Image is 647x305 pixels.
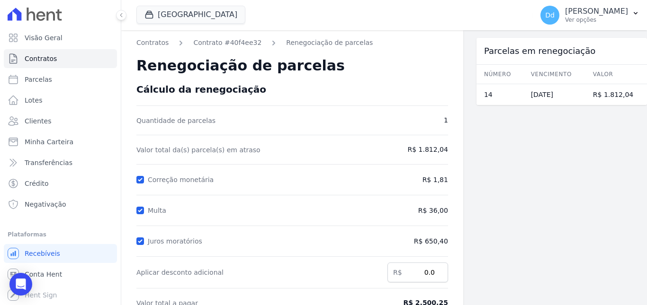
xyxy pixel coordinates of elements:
span: Lotes [25,96,43,105]
a: Contratos [4,49,117,68]
a: Visão Geral [4,28,117,47]
span: 1 [377,115,448,125]
div: Plataformas [8,229,113,240]
div: Parcelas em renegociação [476,38,647,64]
span: Renegociação de parcelas [136,57,345,74]
span: Valor total da(s) parcela(s) em atraso [136,145,368,155]
span: Quantidade de parcelas [136,116,368,125]
button: Dd [PERSON_NAME] Ver opções [533,2,647,28]
span: Minha Carteira [25,137,73,147]
span: Contratos [25,54,57,63]
th: Vencimento [523,65,585,84]
span: Clientes [25,116,51,126]
span: Dd [545,12,555,18]
a: Contratos [136,38,169,48]
span: Recebíveis [25,249,60,258]
a: Parcelas [4,70,117,89]
span: R$ 650,40 [377,236,448,246]
a: Transferências [4,153,117,172]
label: Multa [148,207,170,214]
span: Cálculo da renegociação [136,84,266,95]
a: Clientes [4,112,117,131]
span: Crédito [25,179,49,188]
a: Renegociação de parcelas [286,38,373,48]
span: Conta Hent [25,270,62,279]
span: R$ 1,81 [422,175,448,185]
a: Minha Carteira [4,132,117,151]
a: Conta Hent [4,265,117,284]
a: Recebíveis [4,244,117,263]
div: Open Intercom Messenger [9,273,32,296]
td: R$ 1.812,04 [585,84,647,105]
label: Aplicar desconto adicional [136,268,378,277]
label: Juros moratórios [148,237,206,245]
td: [DATE] [523,84,585,105]
span: Transferências [25,158,72,167]
p: Ver opções [565,16,628,24]
a: Contrato #40f4ee32 [193,38,261,48]
label: Correção monetária [148,176,217,183]
span: R$ 36,00 [377,206,448,216]
p: [PERSON_NAME] [565,7,628,16]
a: Crédito [4,174,117,193]
span: Parcelas [25,75,52,84]
nav: Breadcrumb [136,38,448,48]
a: Negativação [4,195,117,214]
th: Valor [585,65,647,84]
th: Número [476,65,523,84]
span: Visão Geral [25,33,63,43]
a: Lotes [4,91,117,110]
span: Negativação [25,200,66,209]
span: R$ 1.812,04 [377,145,448,155]
td: 14 [476,84,523,105]
button: [GEOGRAPHIC_DATA] [136,6,245,24]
